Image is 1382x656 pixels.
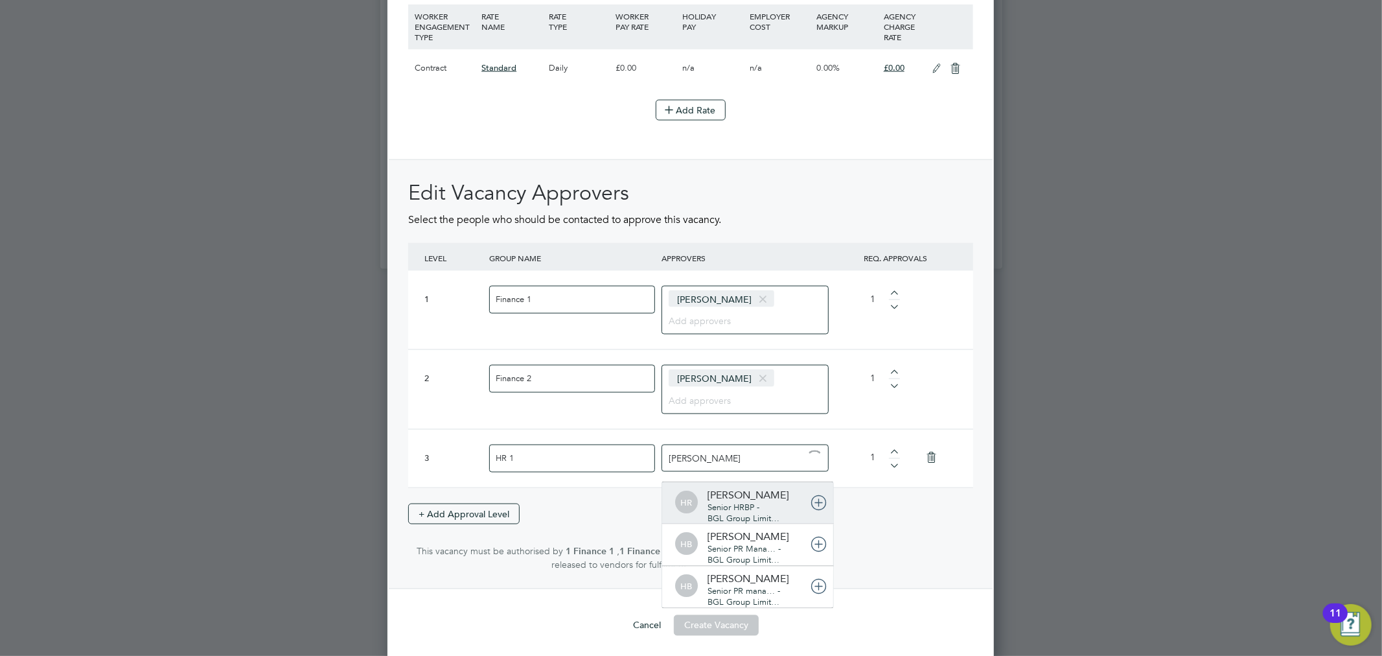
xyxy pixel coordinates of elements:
button: Create Vacancy [674,615,759,636]
span: £0.00 [884,62,904,73]
span: HB [675,533,698,556]
button: + Add Approval Level [408,504,520,524]
strong: 1 Finance 1 [566,546,614,557]
h2: Edit Vacancy Approvers [408,180,973,207]
div: EMPLOYER COST [746,5,813,38]
span: BGL Group Limit… [708,513,779,524]
input: Add approvers [669,392,750,408]
span: Select the people who should be contacted to approve this vacancy. [408,213,721,226]
span: user(s) before they can be released to vendors for fulfilment. [551,546,824,571]
span: BGL Group Limit… [708,555,779,566]
div: [PERSON_NAME] [708,489,789,502]
div: RATE TYPE [546,5,612,38]
div: Contract [411,49,478,87]
span: 0.00% [816,62,840,73]
span: BGL Group Limit… [708,597,779,608]
span: n/a [683,62,695,73]
div: 11 [1330,613,1341,630]
span: Senior HRBP [708,502,754,513]
input: Add approvers [669,449,750,466]
div: Daily [546,49,612,87]
div: 3 [424,453,483,464]
div: APPROVERS [658,243,831,273]
div: AGENCY CHARGE RATE [881,5,925,49]
button: Open Resource Center, 11 new notifications [1330,604,1372,646]
button: Cancel [623,615,671,636]
strong: 1 Finance 2 [619,546,668,557]
span: [PERSON_NAME] [669,290,774,307]
span: , [617,546,619,557]
span: This vacancy must be authorised by [417,546,563,557]
div: [PERSON_NAME] [708,573,789,587]
div: HOLIDAY PAY [680,5,746,38]
span: - [778,544,781,555]
div: REQ. APPROVALS [831,243,960,273]
span: Senior PR Mana… [708,544,776,555]
button: Add Rate [656,100,726,121]
span: HR [675,491,698,514]
div: GROUP NAME [486,243,658,273]
span: - [757,502,759,513]
div: £0.00 [612,49,679,87]
div: WORKER ENGAGEMENT TYPE [411,5,478,49]
input: Add approvers [669,312,750,329]
div: WORKER PAY RATE [612,5,679,38]
span: n/a [750,62,762,73]
span: [PERSON_NAME] [669,369,774,386]
span: Senior PR mana… [708,586,775,597]
div: AGENCY MARKUP [813,5,880,38]
div: 2 [424,373,483,384]
div: 1 [424,294,483,305]
span: Standard [481,62,516,73]
div: LEVEL [421,243,486,273]
div: RATE NAME [478,5,545,38]
div: [PERSON_NAME] [708,531,789,545]
span: - [777,586,780,597]
span: HB [675,576,698,598]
